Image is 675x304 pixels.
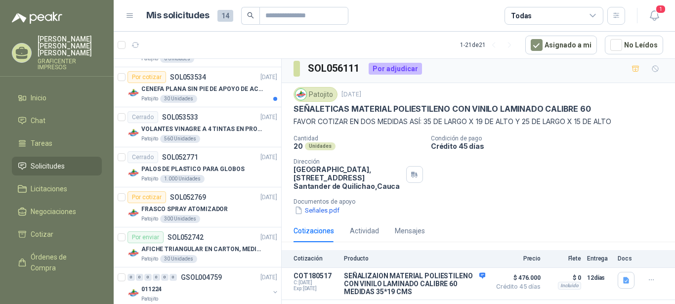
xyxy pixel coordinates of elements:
p: [DATE] [260,113,277,122]
div: Por cotizar [127,191,166,203]
p: SOL052771 [162,154,198,161]
p: SOL052769 [170,194,206,201]
p: FAVOR COTIZAR EN DOS MEDIDAS ASÍ: 35 DE LARGO X 19 DE ALTO Y 25 DE LARGO X 15 DE ALTO [294,116,663,127]
div: Cotizaciones [294,225,334,236]
p: Precio [491,255,541,262]
p: AFICHE TRIANGULAR EN CARTON, MEDIDAS 30 CM X 45 CM [141,245,264,254]
p: Patojito [141,215,158,223]
span: Chat [31,115,45,126]
span: Exp: [DATE] [294,286,338,292]
p: Patojito [141,175,158,183]
img: Company Logo [127,167,139,179]
p: Flete [547,255,581,262]
div: Actividad [350,225,379,236]
a: Cotizar [12,225,102,244]
div: Por enviar [127,231,164,243]
p: [DATE] [260,73,277,82]
p: GSOL004759 [181,274,222,281]
div: Mensajes [395,225,425,236]
p: SEÑALETICAS MATERIAL POLIESTILENO CON VINILO LAMINADO CALIBRE 60 [294,104,591,114]
div: Patojito [294,87,337,102]
a: Negociaciones [12,202,102,221]
p: [DATE] [341,90,361,99]
p: SEÑALIZAION MATERIAL POLIESTILENO CON VINILO LAMINADO CALIBRE 60 MEDIDAS 35*19 CMS [344,272,485,296]
button: No Leídos [605,36,663,54]
div: Por adjudicar [369,63,422,75]
span: Tareas [31,138,52,149]
h1: Mis solicitudes [146,8,210,23]
a: CerradoSOL053533[DATE] Company LogoVOLANTES VINAGRE A 4 TINTAS EN PROPALCOTE VER ARCHIVO ADJUNTOP... [114,107,281,147]
span: Negociaciones [31,206,76,217]
div: 560 Unidades [160,135,200,143]
p: Patojito [141,255,158,263]
p: Producto [344,255,485,262]
a: Por cotizarSOL053534[DATE] Company LogoCENEFA PLANA SIN PIE DE APOYO DE ACUERDO A LA IMAGEN ADJUN... [114,67,281,107]
a: CerradoSOL052771[DATE] Company LogoPALOS DE PLASTICO PARA GLOBOSPatojito1.000 Unidades [114,147,281,187]
div: 0 [153,274,160,281]
div: Todas [511,10,532,21]
span: Órdenes de Compra [31,252,92,273]
span: C: [DATE] [294,280,338,286]
span: Solicitudes [31,161,65,172]
p: Documentos de apoyo [294,198,671,205]
span: Inicio [31,92,46,103]
p: [DATE] [260,273,277,282]
div: 0 [136,274,143,281]
button: Asignado a mi [525,36,597,54]
p: 011224 [141,285,162,294]
img: Company Logo [127,127,139,139]
img: Company Logo [295,89,306,100]
p: Cantidad [294,135,423,142]
a: Solicitudes [12,157,102,175]
p: Patojito [141,55,158,63]
div: Unidades [305,142,336,150]
span: 1 [655,4,666,14]
div: Incluido [558,282,581,290]
p: FRASCO SPRAY ATOMIZADOR [141,205,228,214]
p: Crédito 45 días [431,142,671,150]
div: Cerrado [127,111,158,123]
div: Cerrado [127,151,158,163]
a: Órdenes de Compra [12,248,102,277]
span: $ 476.000 [491,272,541,284]
img: Company Logo [127,287,139,299]
p: 12 días [587,272,612,284]
div: 6 Unidades [160,55,194,63]
div: 0 [169,274,177,281]
div: 1 - 21 de 21 [460,37,517,53]
span: search [247,12,254,19]
a: Por enviarSOL052742[DATE] Company LogoAFICHE TRIANGULAR EN CARTON, MEDIDAS 30 CM X 45 CMPatojito3... [114,227,281,267]
p: [PERSON_NAME] [PERSON_NAME] [PERSON_NAME] [38,36,102,56]
span: 14 [217,10,233,22]
p: Dirección [294,158,402,165]
img: Company Logo [127,87,139,99]
img: Company Logo [127,247,139,259]
p: PALOS DE PLASTICO PARA GLOBOS [141,165,245,174]
p: Patojito [141,135,158,143]
p: $ 0 [547,272,581,284]
p: SOL053533 [162,114,198,121]
a: Inicio [12,88,102,107]
p: [DATE] [260,153,277,162]
p: CENEFA PLANA SIN PIE DE APOYO DE ACUERDO A LA IMAGEN ADJUNTA [141,85,264,94]
img: Logo peakr [12,12,62,24]
h3: SOL056111 [308,61,361,76]
div: 300 Unidades [160,215,200,223]
img: Company Logo [127,207,139,219]
p: Cotización [294,255,338,262]
button: Señales.pdf [294,205,340,216]
p: Condición de pago [431,135,671,142]
a: Licitaciones [12,179,102,198]
button: 1 [645,7,663,25]
p: SOL053534 [170,74,206,81]
p: Docs [618,255,637,262]
p: 20 [294,142,303,150]
span: Crédito 45 días [491,284,541,290]
a: Tareas [12,134,102,153]
p: Entrega [587,255,612,262]
div: 0 [144,274,152,281]
p: [GEOGRAPHIC_DATA], [STREET_ADDRESS] Santander de Quilichao , Cauca [294,165,402,190]
p: COT180517 [294,272,338,280]
p: Patojito [141,95,158,103]
a: 0 0 0 0 0 0 GSOL004759[DATE] Company Logo011224Patojito [127,271,279,303]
